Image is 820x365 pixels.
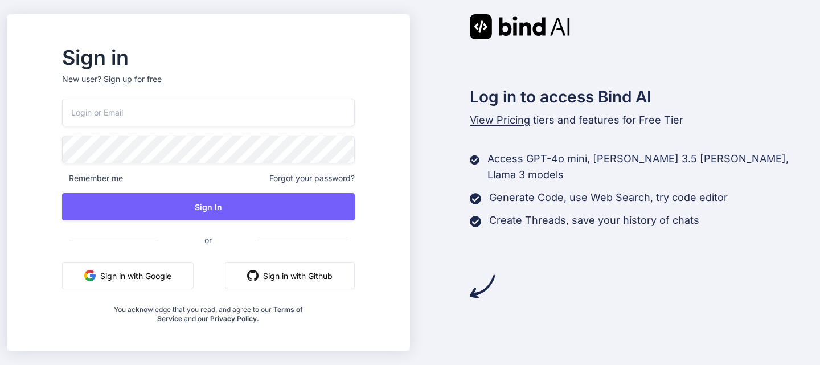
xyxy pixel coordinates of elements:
[470,85,814,109] h2: Log in to access Bind AI
[159,226,257,254] span: or
[470,114,530,126] span: View Pricing
[487,151,813,183] p: Access GPT-4o mini, [PERSON_NAME] 3.5 [PERSON_NAME], Llama 3 models
[62,99,355,126] input: Login or Email
[247,270,259,281] img: github
[157,305,303,323] a: Terms of Service
[225,262,355,289] button: Sign in with Github
[269,173,355,184] span: Forgot your password?
[489,190,728,206] p: Generate Code, use Web Search, try code editor
[104,73,162,85] div: Sign up for free
[110,298,306,323] div: You acknowledge that you read, and agree to our and our
[210,314,259,323] a: Privacy Policy.
[470,274,495,299] img: arrow
[62,262,194,289] button: Sign in with Google
[84,270,96,281] img: google
[62,173,123,184] span: Remember me
[62,193,355,220] button: Sign In
[470,112,814,128] p: tiers and features for Free Tier
[62,48,355,67] h2: Sign in
[470,14,570,39] img: Bind AI logo
[489,212,699,228] p: Create Threads, save your history of chats
[62,73,355,99] p: New user?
